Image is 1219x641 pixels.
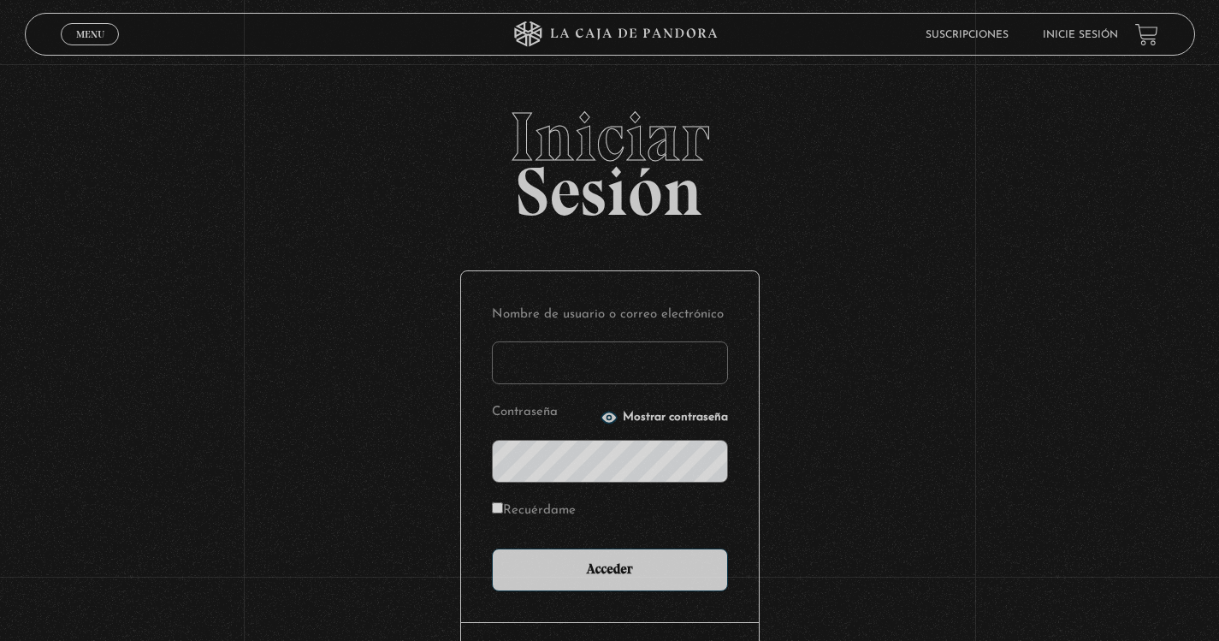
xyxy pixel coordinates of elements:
[76,29,104,39] span: Menu
[926,30,1009,40] a: Suscripciones
[1043,30,1118,40] a: Inicie sesión
[492,302,728,329] label: Nombre de usuario o correo electrónico
[623,412,728,424] span: Mostrar contraseña
[601,409,728,426] button: Mostrar contraseña
[1135,22,1158,45] a: View your shopping cart
[492,400,595,426] label: Contraseña
[25,103,1195,171] span: Iniciar
[25,103,1195,212] h2: Sesión
[492,498,576,525] label: Recuérdame
[492,502,503,513] input: Recuérdame
[492,549,728,591] input: Acceder
[70,44,110,56] span: Cerrar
